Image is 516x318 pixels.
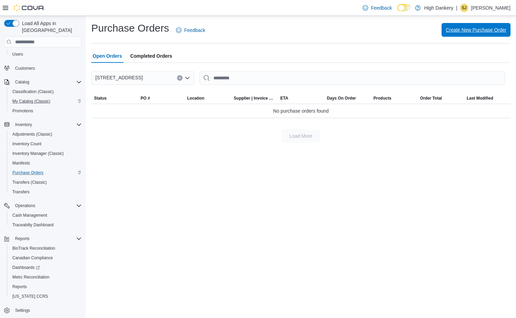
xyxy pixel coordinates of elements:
[7,220,84,230] button: Traceabilty Dashboard
[12,235,82,243] span: Reports
[12,274,49,280] span: Metrc Reconciliation
[12,78,82,86] span: Catalog
[10,221,82,229] span: Traceabilty Dashboard
[10,244,58,252] a: BioTrack Reconciliation
[371,93,418,104] button: Products
[10,273,52,281] a: Metrc Reconciliation
[12,213,47,218] span: Cash Management
[12,78,32,86] button: Catalog
[10,221,56,229] a: Traceabilty Dashboard
[360,1,395,15] a: Feedback
[1,305,84,315] button: Settings
[1,77,84,87] button: Catalog
[14,4,45,11] img: Cova
[10,140,82,148] span: Inventory Count
[15,79,29,85] span: Catalog
[91,21,169,35] h1: Purchase Orders
[12,99,50,104] span: My Catalog (Classic)
[10,159,33,167] a: Manifests
[397,11,398,12] span: Dark Mode
[10,283,30,291] a: Reports
[177,75,183,81] button: Clear input
[10,97,53,105] a: My Catalog (Classic)
[7,49,84,59] button: Users
[138,93,185,104] button: PO #
[462,4,467,12] span: SJ
[324,93,371,104] button: Days On Order
[10,211,50,219] a: Cash Management
[10,149,67,158] a: Inventory Manager (Classic)
[184,27,205,34] span: Feedback
[12,151,64,156] span: Inventory Manager (Classic)
[12,202,38,210] button: Operations
[10,292,51,300] a: [US_STATE] CCRS
[94,95,107,101] span: Status
[7,158,84,168] button: Manifests
[1,120,84,129] button: Inventory
[12,284,27,289] span: Reports
[7,263,84,272] a: Dashboards
[374,95,391,101] span: Products
[15,203,35,208] span: Operations
[471,4,511,12] p: [PERSON_NAME]
[185,75,190,81] button: Open list of options
[10,88,82,96] span: Classification (Classic)
[12,89,54,94] span: Classification (Classic)
[15,66,35,71] span: Customers
[280,95,288,101] span: ETA
[10,107,36,115] a: Promotions
[10,88,57,96] a: Classification (Classic)
[12,52,23,57] span: Users
[278,93,324,104] button: ETA
[10,159,82,167] span: Manifests
[19,20,82,34] span: Load All Apps in [GEOGRAPHIC_DATA]
[417,93,464,104] button: Order Total
[10,50,82,58] span: Users
[12,108,33,114] span: Promotions
[12,235,32,243] button: Reports
[1,63,84,73] button: Customers
[10,254,56,262] a: Canadian Compliance
[10,130,82,138] span: Adjustments (Classic)
[7,129,84,139] button: Adjustments (Classic)
[12,255,53,261] span: Canadian Compliance
[95,73,143,82] span: [STREET_ADDRESS]
[7,87,84,96] button: Classification (Classic)
[12,294,48,299] span: [US_STATE] CCRS
[7,292,84,301] button: [US_STATE] CCRS
[424,4,453,12] p: High Dankery
[10,254,82,262] span: Canadian Compliance
[10,263,43,272] a: Dashboards
[10,244,82,252] span: BioTrack Reconciliation
[234,95,275,101] span: Supplier | Invoice Number
[7,187,84,197] button: Transfers
[141,95,150,101] span: PO #
[12,202,82,210] span: Operations
[7,139,84,149] button: Inventory Count
[12,180,47,185] span: Transfers (Classic)
[12,141,42,147] span: Inventory Count
[7,96,84,106] button: My Catalog (Classic)
[7,272,84,282] button: Metrc Reconciliation
[327,95,356,101] span: Days On Order
[130,49,172,63] span: Completed Orders
[10,50,26,58] a: Users
[10,178,82,186] span: Transfers (Classic)
[10,130,55,138] a: Adjustments (Classic)
[7,211,84,220] button: Cash Management
[200,71,505,85] input: This is a search bar. After typing your query, hit enter to filter the results lower in the page.
[397,4,412,11] input: Dark Mode
[91,93,138,104] button: Status
[10,263,82,272] span: Dashboards
[460,4,468,12] div: Starland Joseph
[15,122,32,127] span: Inventory
[187,95,204,101] div: Location
[7,149,84,158] button: Inventory Manager (Classic)
[7,253,84,263] button: Canadian Compliance
[173,23,208,37] a: Feedback
[12,64,38,72] a: Customers
[12,222,54,228] span: Traceabilty Dashboard
[12,189,30,195] span: Transfers
[10,169,46,177] a: Purchase Orders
